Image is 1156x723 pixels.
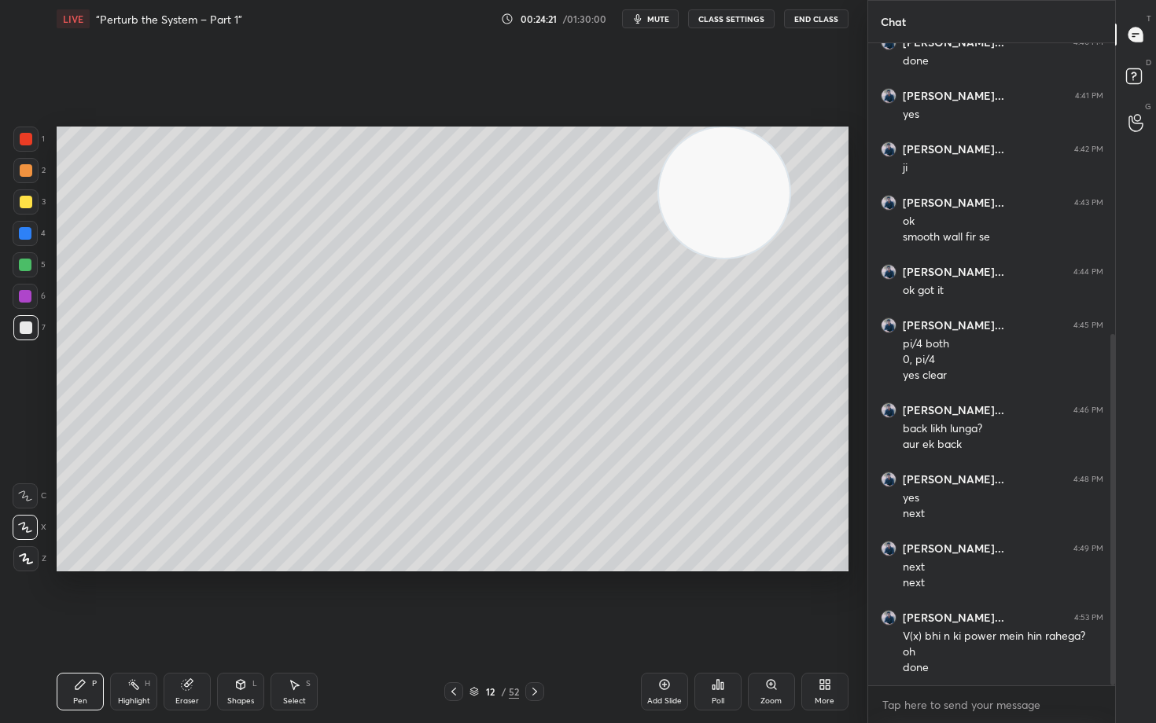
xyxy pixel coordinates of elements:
div: 4:45 PM [1073,321,1103,330]
h6: [PERSON_NAME]... [903,472,1004,486]
p: T [1147,13,1151,24]
img: a200fcb8e4b8429081d4a3a55f975463.jpg [881,317,896,333]
div: yes clear [903,368,1103,384]
div: P [92,680,97,688]
img: a200fcb8e4b8429081d4a3a55f975463.jpg [881,402,896,418]
div: 5 [13,252,46,277]
div: next [903,506,1103,522]
h6: [PERSON_NAME]... [903,611,1004,625]
img: a200fcb8e4b8429081d4a3a55f975463.jpg [881,264,896,280]
img: a200fcb8e4b8429081d4a3a55f975463.jpg [881,88,896,104]
div: 4 [13,221,46,246]
img: a200fcb8e4b8429081d4a3a55f975463.jpg [881,610,896,626]
div: 3 [13,189,46,215]
h6: [PERSON_NAME]... [903,142,1004,156]
div: Pen [73,697,87,705]
div: done [903,53,1103,69]
div: H [145,680,150,688]
div: V(x) bhi n ki power mein hin rahega? [903,629,1103,644]
div: oh [903,644,1103,660]
div: 12 [482,687,498,696]
div: next [903,560,1103,575]
div: yes [903,490,1103,506]
button: mute [622,9,679,28]
div: ji [903,160,1103,176]
div: grid [868,43,1116,685]
div: ok [903,214,1103,229]
div: Add Slide [647,697,682,705]
div: smooth wall fir se [903,229,1103,245]
img: a200fcb8e4b8429081d4a3a55f975463.jpg [881,141,896,157]
div: 7 [13,315,46,340]
div: 4:53 PM [1074,613,1103,622]
div: 1 [13,127,45,152]
div: 0, pi/4 [903,352,1103,368]
div: Highlight [118,697,150,705]
div: pi/4 both [903,336,1103,352]
div: 4:44 PM [1073,267,1103,277]
div: yes [903,107,1103,123]
div: Z [13,546,46,571]
h4: “Perturb the System – Part 1” [96,12,242,27]
div: Poll [712,697,724,705]
div: L [252,680,257,688]
div: 4:46 PM [1073,406,1103,415]
img: a200fcb8e4b8429081d4a3a55f975463.jpg [881,541,896,556]
button: CLASS SETTINGS [688,9,775,28]
div: back likh lunga? [903,421,1103,437]
div: 4:41 PM [1075,91,1103,101]
div: / [501,687,506,696]
span: mute [647,13,669,24]
div: aur ek back [903,437,1103,453]
h6: [PERSON_NAME]... [903,89,1004,103]
div: LIVE [57,9,90,28]
div: 4:49 PM [1073,544,1103,553]
h6: [PERSON_NAME]... [903,196,1004,210]
h6: [PERSON_NAME]... [903,318,1004,332]
p: Chat [868,1,919,42]
div: 6 [13,284,46,309]
div: Zoom [760,697,782,705]
div: 4:42 PM [1074,145,1103,154]
p: G [1145,101,1151,112]
div: next [903,575,1103,591]
div: ok got it [903,283,1103,299]
img: a200fcb8e4b8429081d4a3a55f975463.jpg [881,195,896,211]
h6: [PERSON_NAME]... [903,265,1004,279]
div: S [306,680,311,688]
div: Shapes [227,697,254,705]
div: C [13,483,46,508]
div: done [903,660,1103,676]
h6: [PERSON_NAME]... [903,541,1004,556]
button: End Class [784,9,849,28]
img: a200fcb8e4b8429081d4a3a55f975463.jpg [881,472,896,487]
div: 2 [13,158,46,183]
div: 4:48 PM [1073,475,1103,484]
div: X [13,515,46,540]
div: Eraser [175,697,199,705]
div: 52 [509,684,519,699]
div: 4:43 PM [1074,198,1103,207]
h6: [PERSON_NAME]... [903,403,1004,417]
div: More [815,697,834,705]
div: Select [283,697,306,705]
p: D [1146,57,1151,68]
